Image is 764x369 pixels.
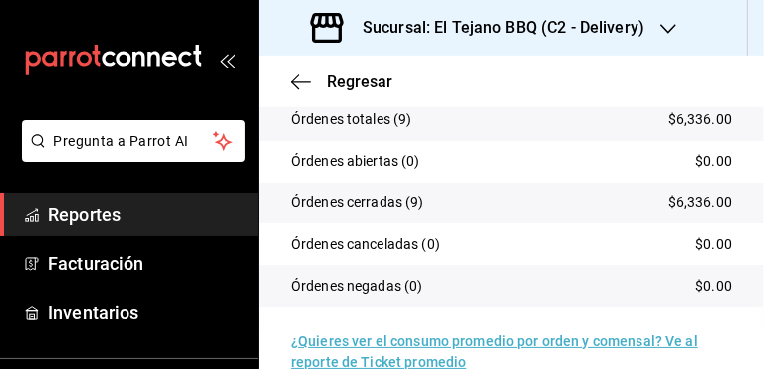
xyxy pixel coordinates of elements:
[291,192,424,213] p: Órdenes cerradas (9)
[291,72,392,91] button: Regresar
[291,234,440,255] p: Órdenes canceladas (0)
[695,276,732,297] p: $0.00
[219,52,235,68] button: open_drawer_menu
[695,151,732,172] p: $0.00
[291,151,420,172] p: Órdenes abiertas (0)
[668,192,732,213] p: $6,336.00
[291,276,423,297] p: Órdenes negadas (0)
[668,109,732,130] p: $6,336.00
[22,120,245,162] button: Pregunta a Parrot AI
[48,299,242,326] span: Inventarios
[291,109,412,130] p: Órdenes totales (9)
[695,234,732,255] p: $0.00
[14,145,245,166] a: Pregunta a Parrot AI
[327,72,392,91] span: Regresar
[54,131,214,152] span: Pregunta a Parrot AI
[48,250,242,277] span: Facturación
[48,201,242,228] span: Reportes
[347,16,644,40] h3: Sucursal: El Tejano BBQ (C2 - Delivery)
